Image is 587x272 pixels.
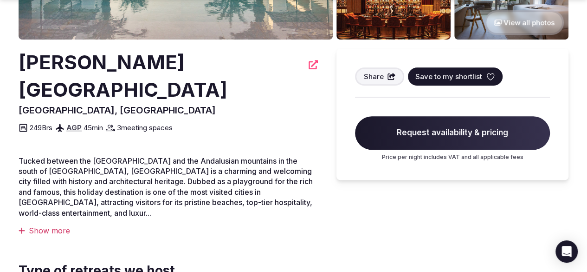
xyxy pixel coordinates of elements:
h2: [PERSON_NAME][GEOGRAPHIC_DATA] [19,49,303,104]
span: Share [364,72,384,81]
span: Tucked between the [GEOGRAPHIC_DATA] and the Andalusian mountains in the south of [GEOGRAPHIC_DAT... [19,156,313,218]
span: Request availability & pricing [355,116,550,150]
button: View all photos [484,10,564,35]
span: 249 Brs [30,123,52,133]
span: [GEOGRAPHIC_DATA], [GEOGRAPHIC_DATA] [19,105,216,116]
a: AGP [66,123,82,132]
button: Save to my shortlist [408,67,503,86]
p: Price per night includes VAT and all applicable fees [355,153,550,161]
span: 3 meeting spaces [117,123,173,133]
div: Open Intercom Messenger [555,240,578,263]
button: Share [355,67,404,86]
span: Save to my shortlist [415,72,482,81]
div: Show more [19,226,318,236]
span: 45 min [84,123,103,133]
